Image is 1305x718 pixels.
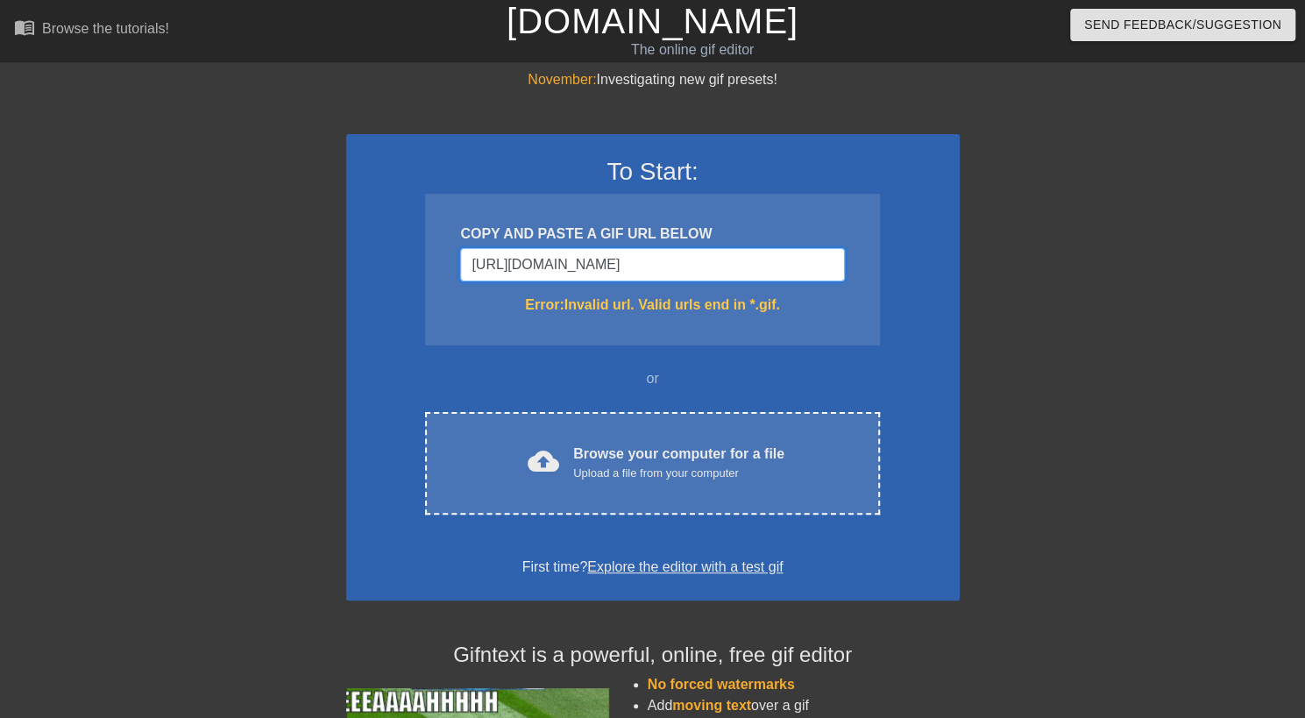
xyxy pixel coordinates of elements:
h4: Gifntext is a powerful, online, free gif editor [346,643,960,668]
span: November: [528,72,596,87]
h3: To Start: [369,157,937,187]
div: The online gif editor [443,39,940,60]
span: Send Feedback/Suggestion [1084,14,1281,36]
span: cloud_upload [528,445,559,477]
a: Explore the editor with a test gif [587,559,783,574]
div: Browse the tutorials! [42,21,169,36]
div: Error: Invalid url. Valid urls end in *.gif. [460,295,844,316]
div: Browse your computer for a file [573,444,784,482]
a: Browse the tutorials! [14,17,169,44]
span: No forced watermarks [648,677,795,692]
div: Upload a file from your computer [573,465,784,482]
span: moving text [672,698,751,713]
li: Add over a gif [648,695,960,716]
div: Investigating new gif presets! [346,69,960,90]
button: Send Feedback/Suggestion [1070,9,1295,41]
input: Username [460,248,844,281]
div: or [392,368,914,389]
a: [DOMAIN_NAME] [507,2,798,40]
div: COPY AND PASTE A GIF URL BELOW [460,224,844,245]
span: menu_book [14,17,35,38]
div: First time? [369,557,937,578]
